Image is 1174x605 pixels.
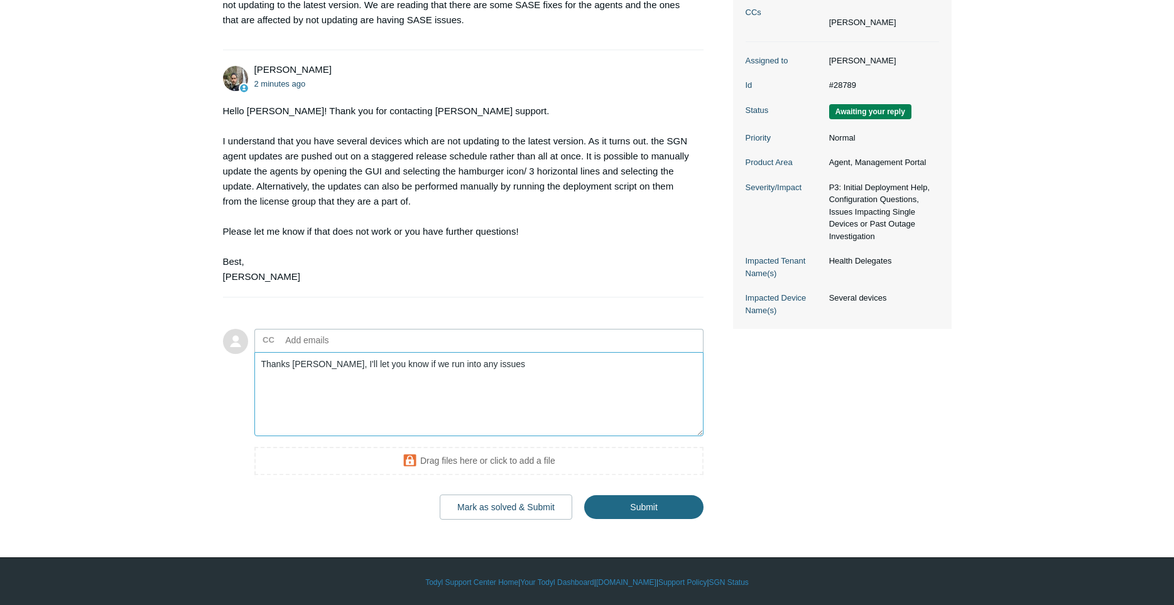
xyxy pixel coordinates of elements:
dt: Id [746,79,823,92]
dd: P3: Initial Deployment Help, Configuration Questions, Issues Impacting Single Devices or Past Out... [823,181,939,243]
dt: Status [746,104,823,117]
dd: Health Delegates [823,255,939,267]
dt: Priority [746,132,823,144]
button: Mark as solved & Submit [440,495,572,520]
input: Add emails [281,331,416,350]
li: Casey Besancon [829,16,896,29]
dt: CCs [746,6,823,19]
dt: Assigned to [746,55,823,67]
dd: Agent, Management Portal [823,156,939,169]
dd: Normal [823,132,939,144]
dt: Severity/Impact [746,181,823,194]
a: Your Todyl Dashboard [520,577,594,588]
a: [DOMAIN_NAME] [596,577,656,588]
dt: Impacted Device Name(s) [746,292,823,316]
dd: [PERSON_NAME] [823,55,939,67]
input: Submit [584,495,704,519]
dd: Several devices [823,292,939,304]
div: | | | | [223,577,952,588]
a: Todyl Support Center Home [425,577,518,588]
a: SGN Status [709,577,749,588]
div: Hello [PERSON_NAME]! Thank you for contacting [PERSON_NAME] support. I understand that you have s... [223,104,692,284]
textarea: Add your reply [254,352,704,437]
label: CC [263,331,274,350]
time: 10/08/2025, 13:36 [254,79,306,88]
span: Michael Tjader [254,64,332,75]
a: Support Policy [658,577,707,588]
dt: Product Area [746,156,823,169]
dt: Impacted Tenant Name(s) [746,255,823,279]
span: We are waiting for you to respond [829,104,911,119]
dd: #28789 [823,79,939,92]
